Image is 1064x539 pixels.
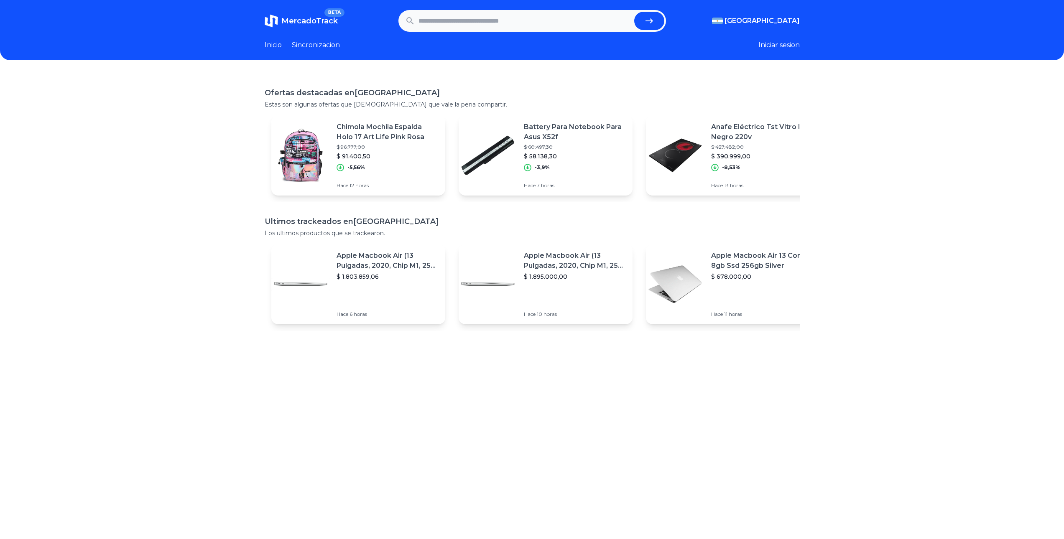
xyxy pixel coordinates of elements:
[524,182,626,189] p: Hace 7 horas
[265,216,800,227] h1: Ultimos trackeados en [GEOGRAPHIC_DATA]
[711,182,813,189] p: Hace 13 horas
[347,164,365,171] p: -5,56%
[337,182,439,189] p: Hace 12 horas
[712,18,723,24] img: Argentina
[459,255,517,313] img: Featured image
[459,126,517,185] img: Featured image
[646,126,704,185] img: Featured image
[271,255,330,313] img: Featured image
[265,14,338,28] a: MercadoTrackBETA
[524,144,626,150] p: $ 60.497,30
[337,311,439,318] p: Hace 6 horas
[265,14,278,28] img: MercadoTrack
[459,115,633,196] a: Featured imageBattery Para Notebook Para Asus X52f$ 60.497,30$ 58.138,30-3,9%Hace 7 horas
[265,40,282,50] a: Inicio
[281,16,338,25] span: MercadoTrack
[524,272,626,281] p: $ 1.895.000,00
[337,272,439,281] p: $ 1.803.859,06
[271,244,445,324] a: Featured imageApple Macbook Air (13 Pulgadas, 2020, Chip M1, 256 Gb De Ssd, 8 Gb De Ram) - Plata$...
[524,122,626,142] p: Battery Para Notebook Para Asus X52f
[459,244,633,324] a: Featured imageApple Macbook Air (13 Pulgadas, 2020, Chip M1, 256 Gb De Ssd, 8 Gb De Ram) - Plata$...
[524,152,626,160] p: $ 58.138,30
[265,100,800,109] p: Estas son algunas ofertas que [DEMOGRAPHIC_DATA] que vale la pena compartir.
[535,164,550,171] p: -3,9%
[271,115,445,196] a: Featured imageChimola Mochila Espalda Holo 17 Art Life Pink Rosa$ 96.777,00$ 91.400,50-5,56%Hace ...
[646,244,820,324] a: Featured imageApple Macbook Air 13 Core I5 8gb Ssd 256gb Silver$ 678.000,00Hace 11 horas
[711,122,813,142] p: Anafe Eléctrico Tst Vitro Ii Negro 220v
[725,16,800,26] span: [GEOGRAPHIC_DATA]
[324,8,344,17] span: BETA
[265,229,800,237] p: Los ultimos productos que se trackearon.
[711,152,813,160] p: $ 390.999,00
[711,251,813,271] p: Apple Macbook Air 13 Core I5 8gb Ssd 256gb Silver
[758,40,800,50] button: Iniciar sesion
[337,122,439,142] p: Chimola Mochila Espalda Holo 17 Art Life Pink Rosa
[271,126,330,185] img: Featured image
[712,16,800,26] button: [GEOGRAPHIC_DATA]
[337,152,439,160] p: $ 91.400,50
[524,311,626,318] p: Hace 10 horas
[711,144,813,150] p: $ 427.482,00
[711,272,813,281] p: $ 678.000,00
[646,115,820,196] a: Featured imageAnafe Eléctrico Tst Vitro Ii Negro 220v$ 427.482,00$ 390.999,00-8,53%Hace 13 horas
[292,40,340,50] a: Sincronizacion
[265,87,800,99] h1: Ofertas destacadas en [GEOGRAPHIC_DATA]
[722,164,740,171] p: -8,53%
[646,255,704,313] img: Featured image
[711,311,813,318] p: Hace 11 horas
[337,144,439,150] p: $ 96.777,00
[524,251,626,271] p: Apple Macbook Air (13 Pulgadas, 2020, Chip M1, 256 Gb De Ssd, 8 Gb De Ram) - Plata
[337,251,439,271] p: Apple Macbook Air (13 Pulgadas, 2020, Chip M1, 256 Gb De Ssd, 8 Gb De Ram) - Plata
